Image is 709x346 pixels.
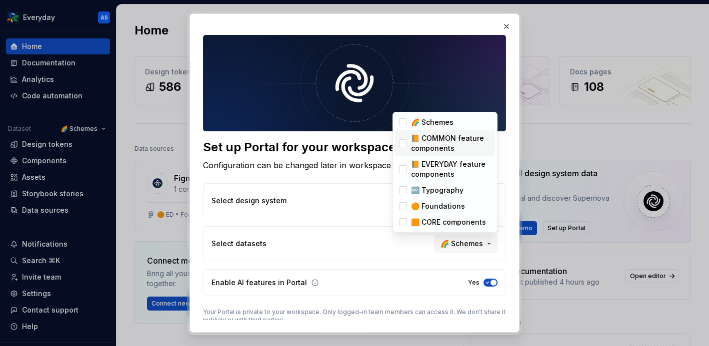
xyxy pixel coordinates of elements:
div: 🟧 CORE components [411,217,486,227]
div: 🌈 Schemes [411,117,453,127]
div: 🟠 Foundations [411,201,465,211]
div: 🔤 Typography [411,185,463,195]
div: 📙 COMMON feature components [411,133,491,153]
div: Suggestions [393,112,497,232]
div: 📙 EVERYDAY feature components [411,159,491,179]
